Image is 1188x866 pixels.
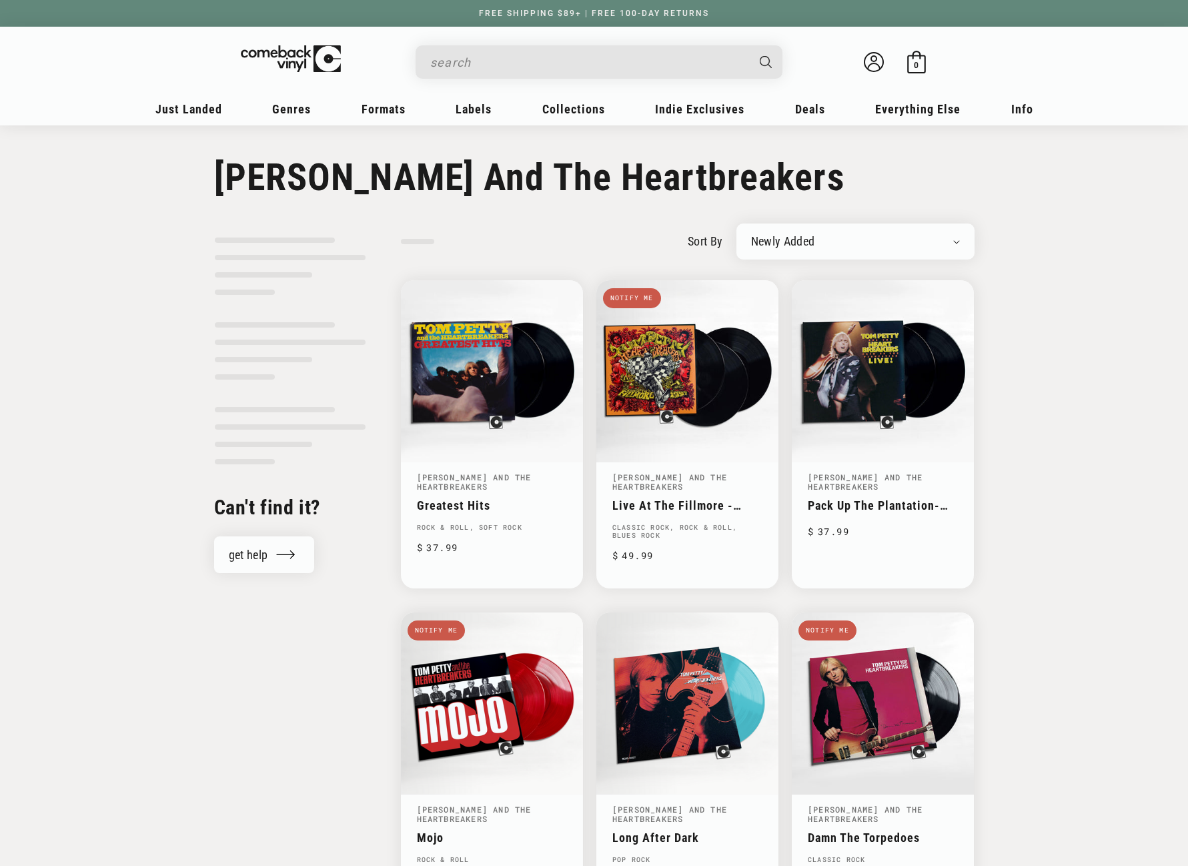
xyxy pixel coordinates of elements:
span: Collections [542,102,605,116]
span: Just Landed [155,102,222,116]
span: Info [1011,102,1033,116]
span: Formats [362,102,406,116]
a: Live At The Fillmore - 1997 [612,498,762,512]
a: [PERSON_NAME] And The Heartbreakers [808,804,923,824]
a: [PERSON_NAME] And The Heartbreakers [417,804,532,824]
span: Deals [795,102,825,116]
a: [PERSON_NAME] And The Heartbreakers [417,472,532,492]
a: Greatest Hits [417,498,567,512]
a: Pack Up The Plantation-Live! [808,498,958,512]
span: Everything Else [875,102,961,116]
span: Genres [272,102,311,116]
span: Indie Exclusives [655,102,744,116]
h1: [PERSON_NAME] And The Heartbreakers [214,155,975,199]
span: 0 [914,60,919,70]
button: Search [748,45,784,79]
h2: Can't find it? [214,494,366,520]
input: search [430,49,746,76]
a: Long After Dark [612,831,762,845]
div: Search [416,45,782,79]
label: sort by [688,232,723,250]
a: Mojo [417,831,567,845]
a: [PERSON_NAME] And The Heartbreakers [808,472,923,492]
a: get help [214,536,315,573]
span: Labels [456,102,492,116]
a: Damn The Torpedoes [808,831,958,845]
a: [PERSON_NAME] And The Heartbreakers [612,804,727,824]
a: FREE SHIPPING $89+ | FREE 100-DAY RETURNS [466,9,722,18]
a: [PERSON_NAME] And The Heartbreakers [612,472,727,492]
